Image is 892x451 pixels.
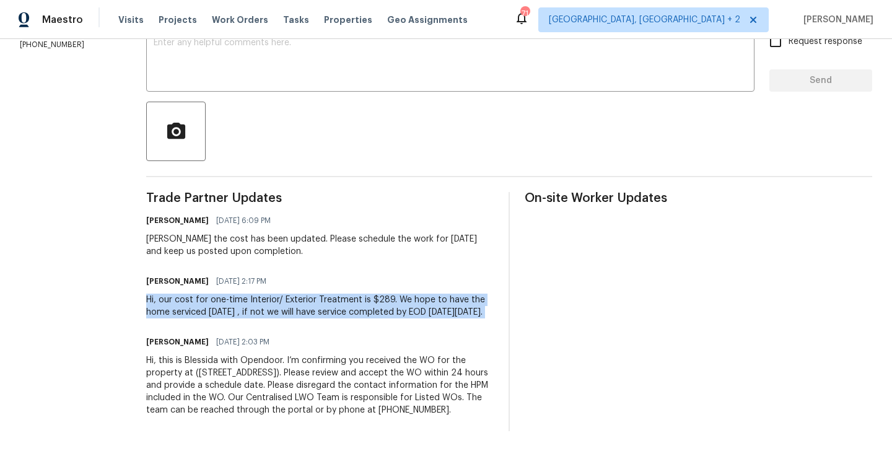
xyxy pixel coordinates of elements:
[283,15,309,24] span: Tasks
[387,14,468,26] span: Geo Assignments
[146,233,494,258] div: [PERSON_NAME] the cost has been updated. Please schedule the work for [DATE] and keep us posted u...
[525,192,872,204] span: On-site Worker Updates
[146,294,494,318] div: Hi, our cost for one-time Interior/ Exterior Treatment is $289. We hope to have the home serviced...
[216,275,266,287] span: [DATE] 2:17 PM
[798,14,873,26] span: [PERSON_NAME]
[146,275,209,287] h6: [PERSON_NAME]
[789,35,862,48] span: Request response
[216,214,271,227] span: [DATE] 6:09 PM
[146,214,209,227] h6: [PERSON_NAME]
[324,14,372,26] span: Properties
[20,40,116,50] p: [PHONE_NUMBER]
[118,14,144,26] span: Visits
[146,354,494,416] div: Hi, this is Blessida with Opendoor. I’m confirming you received the WO for the property at ([STRE...
[549,14,740,26] span: [GEOGRAPHIC_DATA], [GEOGRAPHIC_DATA] + 2
[212,14,268,26] span: Work Orders
[520,7,529,20] div: 71
[159,14,197,26] span: Projects
[216,336,269,348] span: [DATE] 2:03 PM
[146,192,494,204] span: Trade Partner Updates
[146,336,209,348] h6: [PERSON_NAME]
[42,14,83,26] span: Maestro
